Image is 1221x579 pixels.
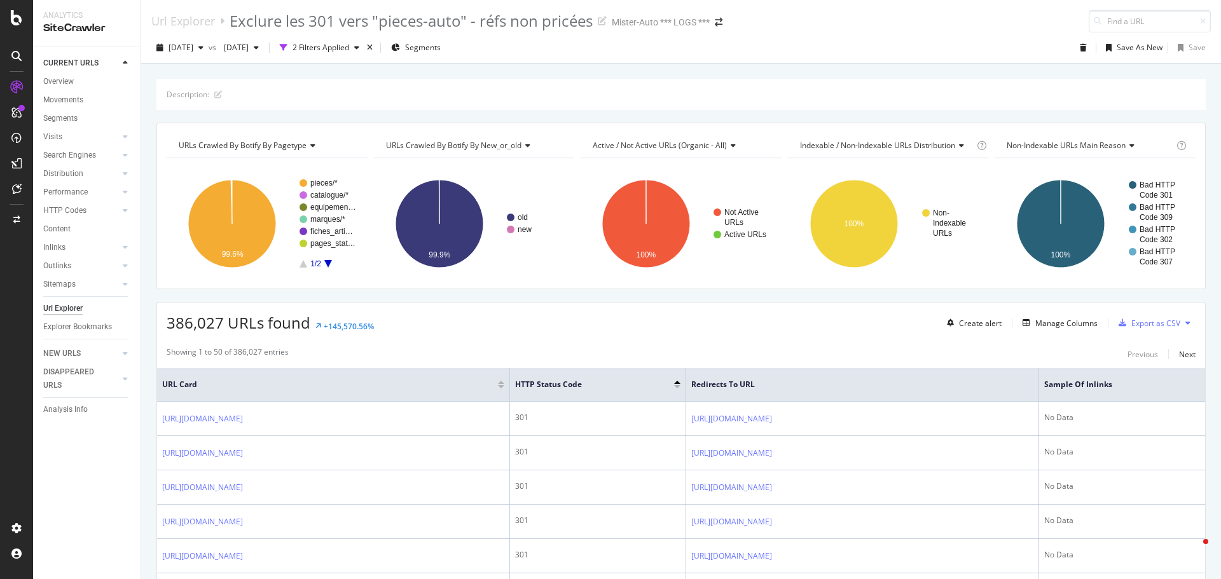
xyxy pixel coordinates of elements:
h4: Indexable / Non-Indexable URLs Distribution [797,135,974,156]
div: Manage Columns [1035,318,1098,329]
text: Code 309 [1140,213,1173,222]
text: pages_stat… [310,239,355,248]
button: Export as CSV [1114,313,1180,333]
div: Inlinks [43,241,66,254]
div: Url Explorer [43,302,83,315]
div: Overview [43,75,74,88]
div: 2 Filters Applied [293,42,349,53]
span: 2025 Aug. 17th [169,42,193,53]
button: [DATE] [219,37,264,58]
span: HTTP Status Code [515,379,655,390]
text: Not Active [724,208,759,217]
div: 301 [515,446,680,458]
h4: Non-Indexable URLs Main Reason [1004,135,1174,156]
text: 1/2 [310,259,321,268]
button: [DATE] [151,37,209,58]
div: Showing 1 to 50 of 386,027 entries [167,346,289,362]
div: 301 [515,549,680,561]
a: Sitemaps [43,278,119,291]
div: SiteCrawler [43,21,130,36]
svg: A chart. [788,168,989,279]
a: Visits [43,130,119,144]
text: 100% [1051,250,1071,259]
text: pieces/* [310,179,338,187]
div: Analysis Info [43,403,88,416]
span: Redirects to URL [691,379,1014,390]
a: Overview [43,75,132,88]
h4: URLs Crawled By Botify By pagetype [176,135,356,156]
span: Sample of Inlinks [1044,379,1181,390]
span: Active / Not Active URLs (organic - all) [593,140,727,151]
text: 99.9% [429,250,450,259]
text: marques/* [310,215,345,224]
button: Next [1179,346,1196,362]
text: Bad HTTP [1140,225,1175,234]
div: times [364,41,375,54]
div: 301 [515,480,680,492]
a: [URL][DOMAIN_NAME] [162,515,243,528]
div: Sitemaps [43,278,76,291]
text: Code 302 [1140,235,1173,244]
div: Explorer Bookmarks [43,320,112,334]
div: Performance [43,186,88,199]
a: Content [43,222,132,236]
svg: A chart. [995,168,1196,279]
div: Next [1179,349,1196,360]
span: vs [209,42,219,53]
a: Distribution [43,167,119,181]
button: Save [1173,37,1206,58]
div: No Data [1044,515,1200,526]
span: 386,027 URLs found [167,312,310,333]
text: new [518,225,532,234]
span: 2025 Jul. 31st [219,42,249,53]
div: DISAPPEARED URLS [43,365,107,392]
a: Movements [43,93,132,107]
text: Indexable [933,219,966,228]
a: [URL][DOMAIN_NAME] [691,447,772,460]
text: Non- [933,208,949,217]
div: A chart. [374,168,573,279]
text: URLs [724,218,743,227]
button: Create alert [942,313,1002,333]
button: Segments [386,37,446,58]
a: Analysis Info [43,403,132,416]
svg: A chart. [167,168,366,279]
text: Bad HTTP [1140,247,1175,256]
text: fiches_arti… [310,227,353,236]
text: 100% [637,250,656,259]
a: Url Explorer [43,302,132,315]
div: NEW URLS [43,347,81,360]
div: 301 [515,515,680,526]
div: Url Explorer [151,14,215,28]
h4: URLs Crawled By Botify By new_or_old [383,135,563,156]
div: Outlinks [43,259,71,273]
text: Code 301 [1140,191,1173,200]
div: No Data [1044,549,1200,561]
div: Save As New [1117,42,1162,53]
div: CURRENT URLS [43,57,99,70]
a: Inlinks [43,241,119,254]
a: Outlinks [43,259,119,273]
text: 100% [844,219,864,228]
div: +145,570.56% [324,321,374,332]
span: Indexable / Non-Indexable URLs distribution [800,140,955,151]
div: Description: [167,89,209,100]
h4: Active / Not Active URLs [590,135,770,156]
span: URLs Crawled By Botify By new_or_old [386,140,521,151]
div: Save [1189,42,1206,53]
span: URL Card [162,379,495,390]
a: Segments [43,112,132,125]
div: No Data [1044,412,1200,423]
text: Code 307 [1140,257,1173,266]
span: Non-Indexable URLs Main Reason [1007,140,1126,151]
div: HTTP Codes [43,204,86,217]
div: Create alert [959,318,1002,329]
div: Previous [1128,349,1158,360]
button: Save As New [1101,37,1162,58]
a: [URL][DOMAIN_NAME] [162,481,243,494]
a: Search Engines [43,149,119,162]
div: Export as CSV [1131,318,1180,329]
